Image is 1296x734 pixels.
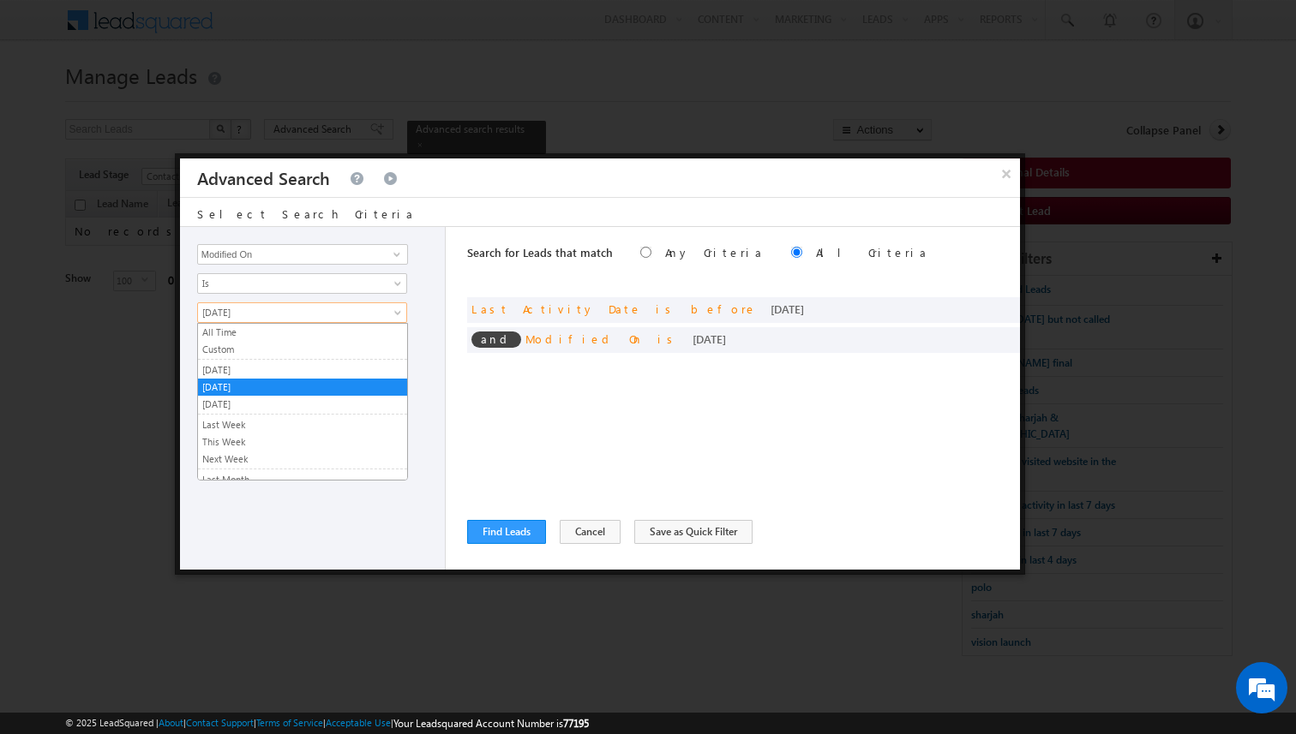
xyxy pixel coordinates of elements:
[656,301,757,316] span: is before
[197,273,407,294] a: Is
[22,158,313,513] textarea: Type your message and hit 'Enter'
[198,325,407,340] a: All Time
[467,520,546,544] button: Find Leads
[993,158,1020,188] button: ×
[233,528,311,551] em: Start Chat
[89,90,288,112] div: Chat with us now
[771,301,804,316] span: [DATE]
[198,472,407,487] a: Last Month
[198,362,407,378] a: [DATE]
[393,717,589,730] span: Your Leadsquared Account Number is
[29,90,72,112] img: d_60004797649_company_0_60004797649
[198,379,407,395] a: [DATE]
[197,206,415,221] span: Select Search Criteria
[384,246,405,263] a: Show All Items
[159,717,183,728] a: About
[197,302,407,323] a: [DATE]
[65,715,589,731] span: © 2025 LeadSquared | | | | |
[197,158,330,197] h3: Advanced Search
[198,342,407,357] a: Custom
[198,276,384,291] span: Is
[326,717,391,728] a: Acceptable Use
[471,331,521,348] span: and
[198,451,407,467] a: Next Week
[256,717,323,728] a: Terms of Service
[198,305,384,320] span: [DATE]
[634,520,753,544] button: Save as Quick Filter
[467,245,613,260] span: Search for Leads that match
[560,520,621,544] button: Cancel
[198,417,407,433] a: Last Week
[471,301,642,316] span: Last Activity Date
[197,323,408,480] ul: [DATE]
[198,397,407,412] a: [DATE]
[186,717,254,728] a: Contact Support
[693,331,726,346] span: [DATE]
[525,331,644,346] span: Modified On
[816,245,928,260] label: All Criteria
[198,434,407,450] a: This Week
[563,717,589,730] span: 77195
[665,245,764,260] label: Any Criteria
[657,331,679,346] span: is
[197,244,408,265] input: Type to Search
[281,9,322,50] div: Minimize live chat window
